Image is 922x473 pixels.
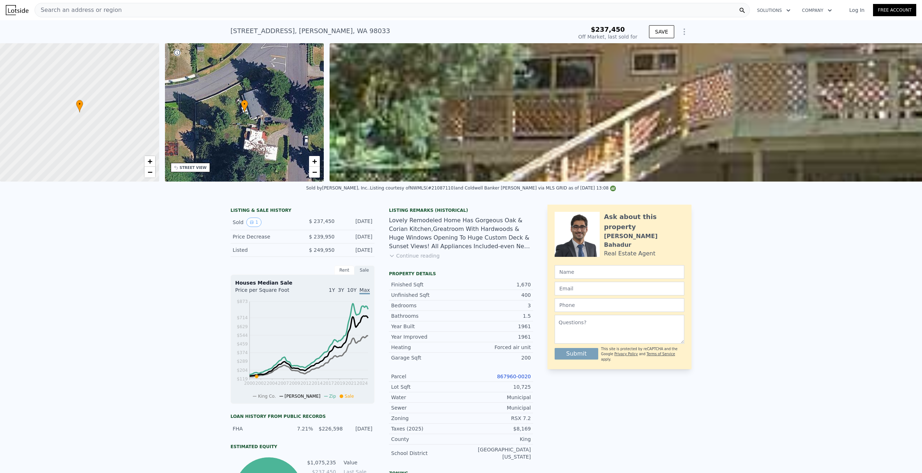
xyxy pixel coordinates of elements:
div: [DATE] [347,425,372,432]
div: School District [391,450,461,457]
tspan: $204 [237,368,248,373]
button: Company [796,4,838,17]
input: Email [555,282,684,295]
div: King [461,436,531,443]
span: Max [359,287,370,294]
div: $8,169 [461,425,531,432]
span: + [147,157,152,166]
button: SAVE [649,25,674,38]
div: Finished Sqft [391,281,461,288]
tspan: 2021 [345,381,357,386]
span: Zip [329,394,336,399]
a: Zoom out [144,167,155,178]
div: [PERSON_NAME] Bahadur [604,232,684,249]
a: Zoom in [144,156,155,167]
div: Zoning [391,415,461,422]
span: [PERSON_NAME] [285,394,321,399]
td: Value [342,459,375,467]
div: [GEOGRAPHIC_DATA][US_STATE] [461,446,531,460]
div: [DATE] [340,233,372,240]
div: Bathrooms [391,312,461,320]
tspan: $544 [237,333,248,338]
img: Lotside [6,5,28,15]
tspan: 2014 [312,381,323,386]
span: • [241,101,248,107]
div: Listing courtesy of NWMLS (#21087110) and Coldwell Banker [PERSON_NAME] via MLS GRID as of [DATE]... [370,186,616,191]
div: • [241,100,248,112]
div: STREET VIEW [180,165,207,170]
tspan: $374 [237,350,248,355]
div: Property details [389,271,533,277]
button: View historical data [246,218,261,227]
a: Log In [841,6,873,14]
span: $ 239,950 [309,234,335,240]
button: Continue reading [389,252,440,259]
span: + [312,157,317,166]
div: Listed [233,246,297,254]
div: Price per Square Foot [235,286,303,298]
span: − [312,168,317,177]
button: Show Options [677,24,691,39]
div: 200 [461,354,531,361]
tspan: 2019 [334,381,345,386]
tspan: 2007 [278,381,289,386]
tspan: $119 [237,376,248,381]
div: Lovely Remodeled Home Has Gorgeous Oak & Corian Kitchen,Greatroom With Hardwoods & Huge Windows O... [389,216,533,251]
div: Year Built [391,323,461,330]
div: 3 [461,302,531,309]
div: RSX 7.2 [461,415,531,422]
span: − [147,168,152,177]
div: Garage Sqft [391,354,461,361]
tspan: 2009 [289,381,300,386]
tspan: 2024 [357,381,368,386]
div: 1961 [461,333,531,340]
tspan: 2017 [323,381,334,386]
div: Forced air unit [461,344,531,351]
div: Lot Sqft [391,383,461,391]
div: Municipal [461,394,531,401]
div: Municipal [461,404,531,411]
div: Sewer [391,404,461,411]
tspan: 2000 [244,381,255,386]
div: [DATE] [340,218,372,227]
div: Sold by [PERSON_NAME], Inc. . [306,186,370,191]
tspan: $459 [237,342,248,347]
img: NWMLS Logo [610,186,616,191]
tspan: $873 [237,299,248,304]
tspan: 2004 [267,381,278,386]
div: 10,725 [461,383,531,391]
div: Sold [233,218,297,227]
span: 3Y [338,287,344,293]
div: 1961 [461,323,531,330]
span: Search an address or region [35,6,122,14]
div: 7.21% [288,425,313,432]
div: Year Improved [391,333,461,340]
button: Submit [555,348,598,360]
a: Zoom in [309,156,320,167]
a: Zoom out [309,167,320,178]
div: $226,598 [317,425,343,432]
span: $ 249,950 [309,247,335,253]
div: Taxes (2025) [391,425,461,432]
div: FHA [233,425,283,432]
span: • [76,101,83,107]
div: 1,670 [461,281,531,288]
div: 1.5 [461,312,531,320]
div: Houses Median Sale [235,279,370,286]
div: Estimated Equity [230,444,375,450]
div: Sale [354,265,375,275]
div: Water [391,394,461,401]
input: Name [555,265,684,279]
div: Loan history from public records [230,414,375,419]
div: LISTING & SALE HISTORY [230,208,375,215]
div: Bedrooms [391,302,461,309]
tspan: $714 [237,315,248,320]
a: 867960-0020 [497,374,531,379]
div: Price Decrease [233,233,297,240]
div: This site is protected by reCAPTCHA and the Google and apply. [601,347,684,362]
button: Solutions [751,4,796,17]
span: $237,450 [591,26,625,33]
div: County [391,436,461,443]
div: Rent [334,265,354,275]
div: [DATE] [340,246,372,254]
